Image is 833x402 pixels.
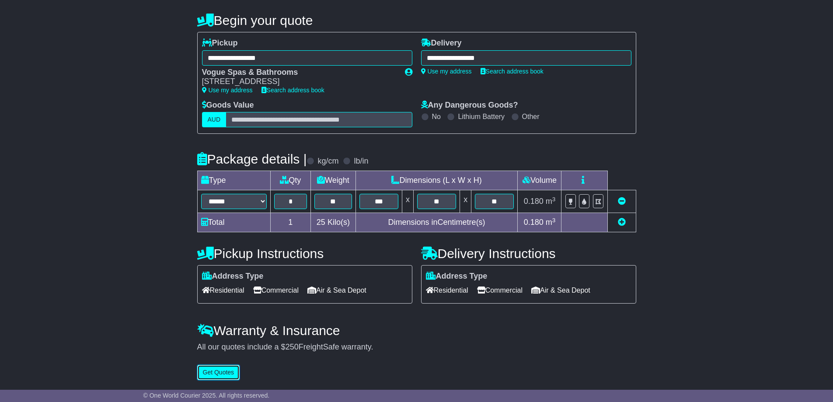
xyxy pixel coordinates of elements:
span: Air & Sea Depot [307,283,366,297]
span: Residential [426,283,468,297]
label: No [432,112,441,121]
label: Pickup [202,38,238,48]
span: 25 [317,218,325,227]
span: Commercial [477,283,523,297]
td: x [402,190,413,213]
span: m [546,197,556,206]
label: Other [522,112,540,121]
td: Dimensions (L x W x H) [356,171,518,190]
span: Commercial [253,283,299,297]
span: Residential [202,283,244,297]
td: Weight [311,171,356,190]
span: 0.180 [524,218,544,227]
h4: Begin your quote [197,13,636,28]
h4: Warranty & Insurance [197,323,636,338]
h4: Pickup Instructions [197,246,412,261]
span: 0.180 [524,197,544,206]
label: Address Type [426,272,488,281]
h4: Package details | [197,152,307,166]
span: 250 [286,343,299,351]
label: Address Type [202,272,264,281]
label: kg/cm [317,157,338,166]
a: Add new item [618,218,626,227]
a: Search address book [261,87,324,94]
div: [STREET_ADDRESS] [202,77,396,87]
div: All our quotes include a $ FreightSafe warranty. [197,343,636,352]
td: Kilo(s) [311,213,356,232]
span: m [546,218,556,227]
label: AUD [202,112,227,127]
span: Air & Sea Depot [531,283,590,297]
sup: 3 [552,196,556,203]
td: Volume [518,171,561,190]
a: Remove this item [618,197,626,206]
button: Get Quotes [197,365,240,380]
div: Vogue Spas & Bathrooms [202,68,396,77]
label: lb/in [354,157,368,166]
span: © One World Courier 2025. All rights reserved. [143,392,270,399]
td: Dimensions in Centimetre(s) [356,213,518,232]
a: Use my address [421,68,472,75]
td: x [460,190,471,213]
label: Goods Value [202,101,254,110]
td: Type [197,171,270,190]
a: Use my address [202,87,253,94]
td: Qty [270,171,311,190]
h4: Delivery Instructions [421,246,636,261]
label: Any Dangerous Goods? [421,101,518,110]
a: Search address book [481,68,544,75]
label: Lithium Battery [458,112,505,121]
label: Delivery [421,38,462,48]
td: Total [197,213,270,232]
td: 1 [270,213,311,232]
sup: 3 [552,217,556,224]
